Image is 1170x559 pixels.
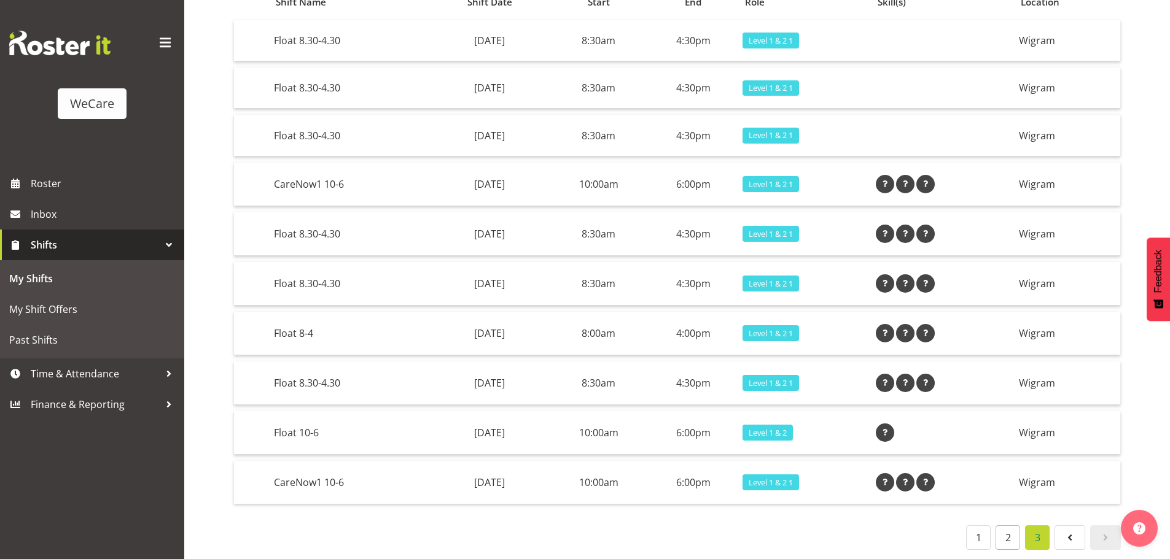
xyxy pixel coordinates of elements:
span: Level 1 & 2 1 [749,82,793,94]
a: My Shifts [3,263,181,294]
td: 8:30am [549,67,649,109]
td: 8:30am [549,20,649,61]
td: 8:30am [549,115,649,156]
span: Level 1 & 2 1 [749,278,793,290]
td: [DATE] [430,20,549,61]
td: Float 8.30-4.30 [269,67,431,109]
span: Level 1 & 2 1 [749,129,793,141]
td: Wigram [1014,361,1120,405]
td: [DATE] [430,461,549,504]
span: Shifts [31,236,160,254]
td: 4:00pm [649,312,738,355]
span: Level 1 & 2 1 [749,328,793,339]
span: Level 1 & 2 1 [749,228,793,240]
td: 8:30am [549,361,649,405]
td: Wigram [1014,312,1120,355]
td: [DATE] [430,115,549,156]
td: 4:30pm [649,212,738,256]
td: 4:30pm [649,115,738,156]
td: Float 8.30-4.30 [269,262,431,306]
a: 1 [966,525,991,550]
td: 4:30pm [649,20,738,61]
img: help-xxl-2.png [1133,522,1145,534]
td: Float 8.30-4.30 [269,212,431,256]
a: My Shift Offers [3,294,181,325]
td: [DATE] [430,312,549,355]
span: Time & Attendance [31,364,160,383]
span: Level 1 & 2 1 [749,179,793,190]
td: Wigram [1014,20,1120,61]
span: Level 1 & 2 1 [749,35,793,47]
td: 6:00pm [649,411,738,455]
td: [DATE] [430,212,549,256]
td: 4:30pm [649,67,738,109]
td: [DATE] [430,163,549,206]
span: Level 1 & 2 [749,427,787,439]
td: 6:00pm [649,461,738,504]
td: Float 8-4 [269,312,431,355]
td: Wigram [1014,67,1120,109]
td: [DATE] [430,67,549,109]
div: WeCare [70,94,114,113]
img: Rosterit website logo [9,31,111,55]
td: Wigram [1014,163,1120,206]
span: Level 1 & 2 1 [749,477,793,488]
span: Level 1 & 2 1 [749,377,793,389]
td: Float 10-6 [269,411,431,455]
td: Wigram [1014,461,1120,504]
td: Float 8.30-4.30 [269,20,431,61]
td: CareNow1 10-6 [269,461,431,504]
td: CareNow1 10-6 [269,163,431,206]
td: [DATE] [430,262,549,306]
td: 4:30pm [649,361,738,405]
span: Inbox [31,205,178,223]
span: Roster [31,174,178,193]
span: My Shift Offers [9,300,175,318]
td: [DATE] [430,411,549,455]
td: Float 8.30-4.30 [269,115,431,156]
td: Float 8.30-4.30 [269,361,431,405]
button: Feedback - Show survey [1147,237,1170,321]
td: 10:00am [549,411,649,455]
a: 2 [996,525,1020,550]
span: Finance & Reporting [31,395,160,414]
td: Wigram [1014,262,1120,306]
td: 8:30am [549,262,649,306]
span: Past Shifts [9,331,175,349]
td: [DATE] [430,361,549,405]
span: My Shifts [9,269,175,288]
span: Feedback [1153,250,1164,293]
a: Past Shifts [3,325,181,355]
td: 8:30am [549,212,649,256]
td: Wigram [1014,212,1120,256]
td: 10:00am [549,461,649,504]
td: 10:00am [549,163,649,206]
td: 4:30pm [649,262,738,306]
td: 8:00am [549,312,649,355]
td: Wigram [1014,115,1120,156]
td: 6:00pm [649,163,738,206]
td: Wigram [1014,411,1120,455]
